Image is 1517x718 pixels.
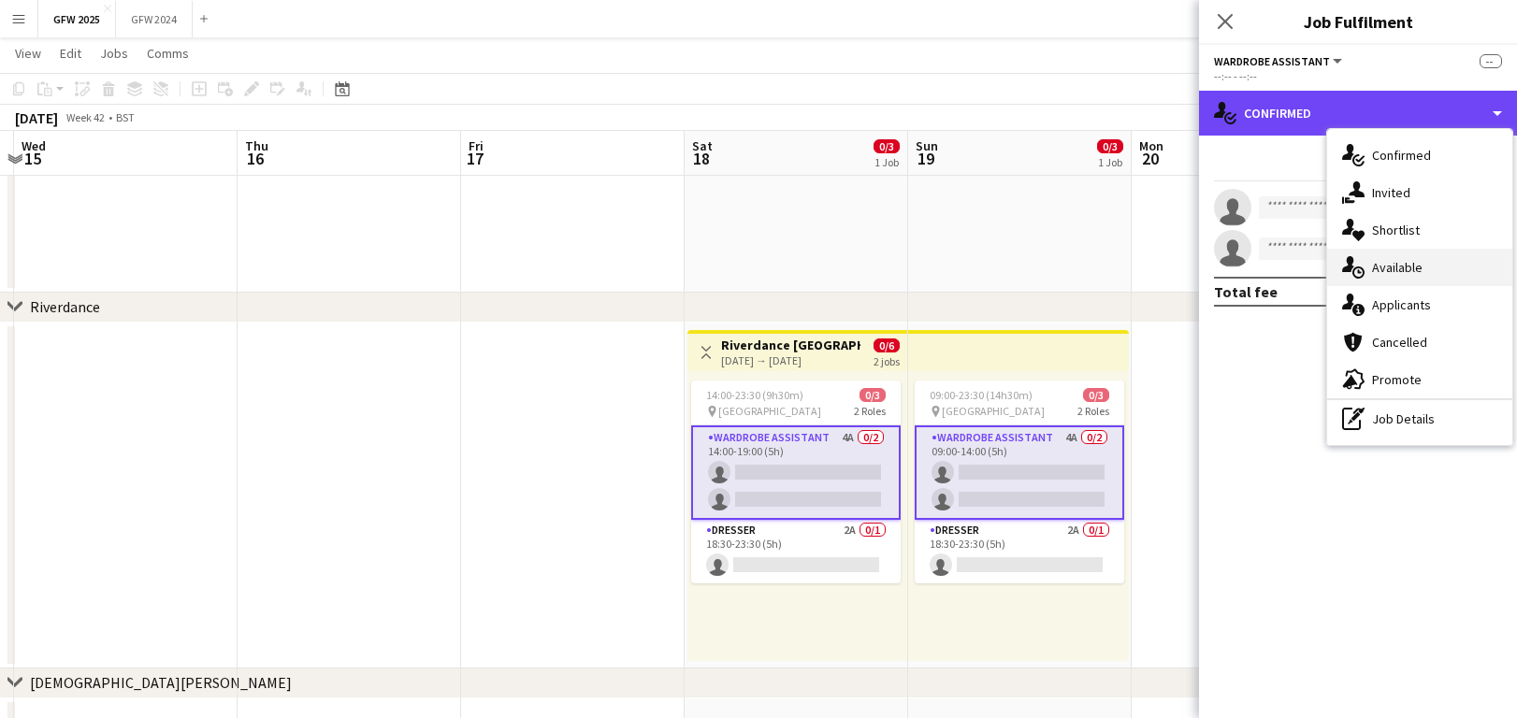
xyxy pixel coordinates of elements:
[1214,54,1330,68] span: Wardrobe Assistant
[30,297,100,316] div: Riverdance
[245,137,268,154] span: Thu
[15,45,41,62] span: View
[689,148,713,169] span: 18
[691,381,901,583] app-job-card: 14:00-23:30 (9h30m)0/3 [GEOGRAPHIC_DATA]2 RolesWardrobe Assistant4A0/214:00-19:00 (5h) Dresser2A0...
[19,148,46,169] span: 15
[1372,222,1420,238] span: Shortlist
[854,404,886,418] span: 2 Roles
[242,148,268,169] span: 16
[1372,334,1427,351] span: Cancelled
[60,45,81,62] span: Edit
[721,353,860,367] div: [DATE] → [DATE]
[100,45,128,62] span: Jobs
[1077,404,1109,418] span: 2 Roles
[466,148,484,169] span: 17
[942,404,1045,418] span: [GEOGRAPHIC_DATA]
[38,1,116,37] button: GFW 2025
[1098,155,1122,169] div: 1 Job
[1199,9,1517,34] h3: Job Fulfilment
[93,41,136,65] a: Jobs
[7,41,49,65] a: View
[1372,184,1410,201] span: Invited
[1083,388,1109,402] span: 0/3
[147,45,189,62] span: Comms
[1136,148,1163,169] span: 20
[691,425,901,520] app-card-role: Wardrobe Assistant4A0/214:00-19:00 (5h)
[915,381,1124,583] app-job-card: 09:00-23:30 (14h30m)0/3 [GEOGRAPHIC_DATA]2 RolesWardrobe Assistant4A0/209:00-14:00 (5h) Dresser2A...
[874,139,900,153] span: 0/3
[15,108,58,127] div: [DATE]
[1214,69,1502,83] div: --:-- - --:--
[52,41,89,65] a: Edit
[1199,91,1517,136] div: Confirmed
[718,404,821,418] span: [GEOGRAPHIC_DATA]
[691,520,901,583] app-card-role: Dresser2A0/118:30-23:30 (5h)
[116,1,193,37] button: GFW 2024
[1214,282,1278,301] div: Total fee
[116,110,135,124] div: BST
[1480,54,1502,68] span: --
[62,110,108,124] span: Week 42
[22,137,46,154] span: Wed
[930,388,1033,402] span: 09:00-23:30 (14h30m)
[721,337,860,353] h3: Riverdance [GEOGRAPHIC_DATA]
[874,155,899,169] div: 1 Job
[1372,259,1423,276] span: Available
[1372,147,1431,164] span: Confirmed
[469,137,484,154] span: Fri
[30,673,292,692] div: [DEMOGRAPHIC_DATA][PERSON_NAME]
[860,388,886,402] span: 0/3
[706,388,803,402] span: 14:00-23:30 (9h30m)
[1372,296,1431,313] span: Applicants
[1372,371,1422,388] span: Promote
[913,148,938,169] span: 19
[1327,400,1512,438] div: Job Details
[1214,54,1345,68] button: Wardrobe Assistant
[139,41,196,65] a: Comms
[874,352,900,368] div: 2 jobs
[874,338,900,352] span: 0/6
[915,425,1124,520] app-card-role: Wardrobe Assistant4A0/209:00-14:00 (5h)
[1097,139,1123,153] span: 0/3
[915,520,1124,583] app-card-role: Dresser2A0/118:30-23:30 (5h)
[916,137,938,154] span: Sun
[692,137,713,154] span: Sat
[1139,137,1163,154] span: Mon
